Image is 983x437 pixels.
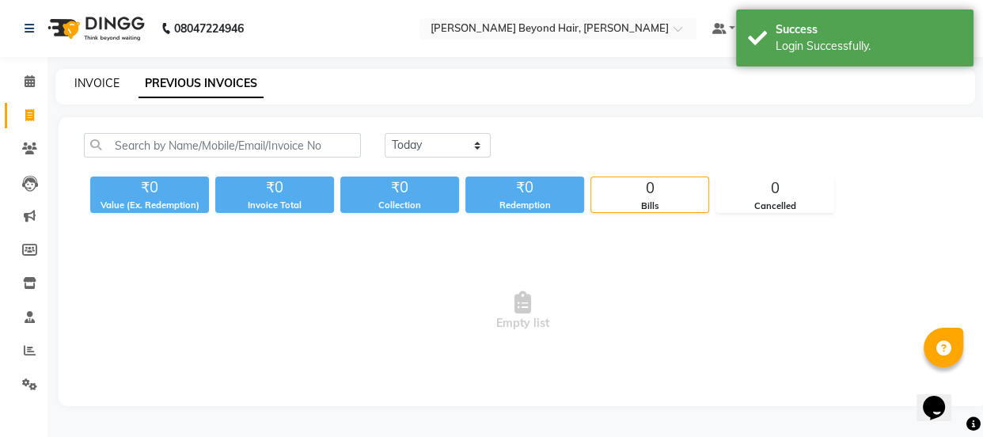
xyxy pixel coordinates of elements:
[465,177,584,199] div: ₹0
[40,6,149,51] img: logo
[84,232,962,390] span: Empty list
[340,199,459,212] div: Collection
[215,199,334,212] div: Invoice Total
[90,177,209,199] div: ₹0
[215,177,334,199] div: ₹0
[591,199,708,213] div: Bills
[776,21,962,38] div: Success
[74,76,120,90] a: INVOICE
[716,177,833,199] div: 0
[139,70,264,98] a: PREVIOUS INVOICES
[716,199,833,213] div: Cancelled
[465,199,584,212] div: Redemption
[90,199,209,212] div: Value (Ex. Redemption)
[84,133,361,158] input: Search by Name/Mobile/Email/Invoice No
[174,6,244,51] b: 08047224946
[340,177,459,199] div: ₹0
[917,374,967,421] iframe: chat widget
[776,38,962,55] div: Login Successfully.
[591,177,708,199] div: 0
